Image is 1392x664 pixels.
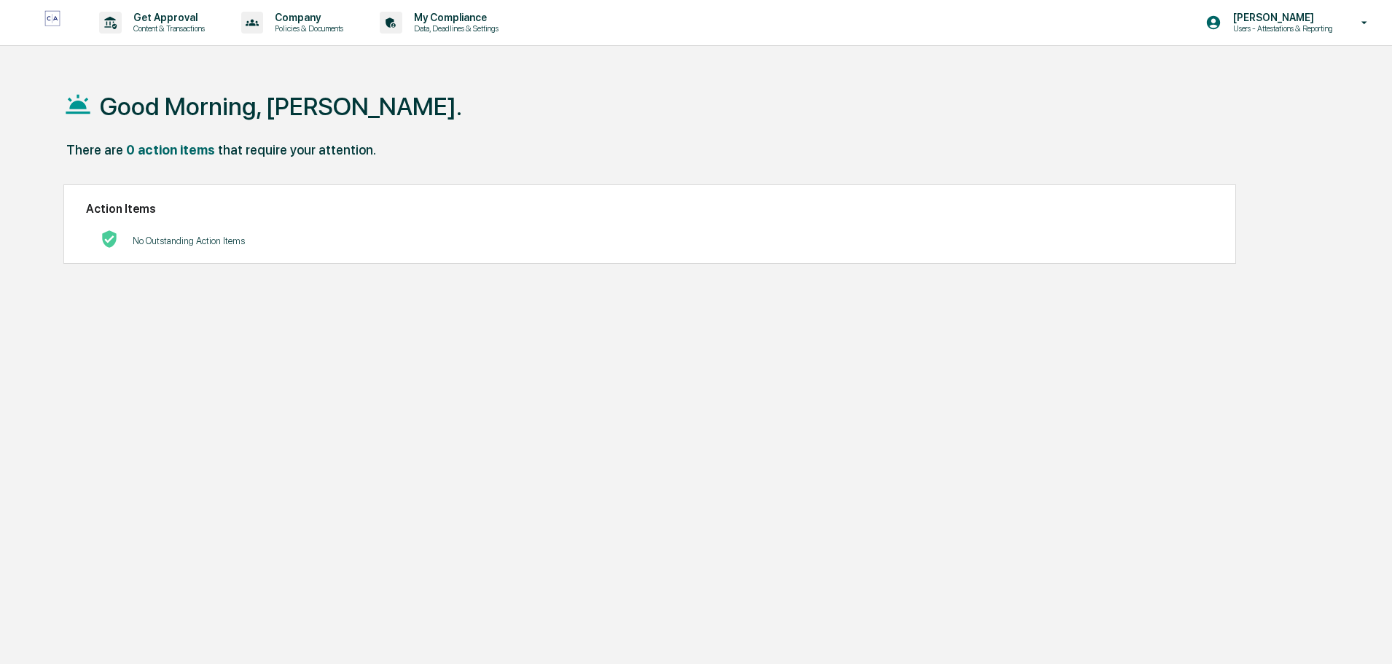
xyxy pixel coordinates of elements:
h1: Good Morning, [PERSON_NAME]. [100,92,462,121]
p: Content & Transactions [122,23,212,34]
p: Users - Attestations & Reporting [1221,23,1340,34]
p: My Compliance [402,12,506,23]
p: Data, Deadlines & Settings [402,23,506,34]
div: There are [66,142,123,157]
p: Get Approval [122,12,212,23]
div: that require your attention. [218,142,376,157]
h2: Action Items [86,202,1213,216]
p: No Outstanding Action Items [133,235,245,246]
img: logo [35,10,70,34]
p: [PERSON_NAME] [1221,12,1340,23]
div: 0 action items [126,142,215,157]
p: Company [263,12,351,23]
p: Policies & Documents [263,23,351,34]
img: No Actions logo [101,230,118,248]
